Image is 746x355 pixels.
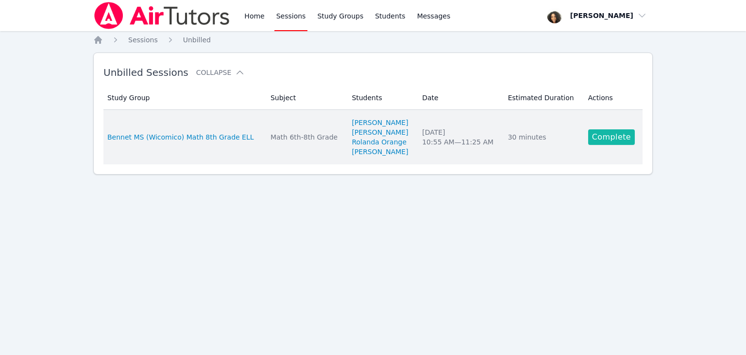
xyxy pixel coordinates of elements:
[352,118,408,127] a: [PERSON_NAME]
[128,36,158,44] span: Sessions
[352,137,407,147] a: Rolanda Orange
[582,86,643,110] th: Actions
[103,67,188,78] span: Unbilled Sessions
[416,86,502,110] th: Date
[271,132,340,142] div: Math 6th-8th Grade
[103,86,265,110] th: Study Group
[346,86,416,110] th: Students
[352,147,408,157] a: [PERSON_NAME]
[265,86,346,110] th: Subject
[183,35,211,45] a: Unbilled
[502,86,582,110] th: Estimated Duration
[196,68,245,77] button: Collapse
[508,132,576,142] div: 30 minutes
[128,35,158,45] a: Sessions
[183,36,211,44] span: Unbilled
[93,2,231,29] img: Air Tutors
[103,110,643,164] tr: Bennet MS (Wicomico) Math 8th Grade ELLMath 6th-8th Grade[PERSON_NAME][PERSON_NAME]Rolanda Orange...
[107,132,254,142] a: Bennet MS (Wicomico) Math 8th Grade ELL
[422,127,496,147] div: [DATE] 10:55 AM — 11:25 AM
[417,11,451,21] span: Messages
[588,129,635,145] a: Complete
[93,35,653,45] nav: Breadcrumb
[352,127,408,137] a: [PERSON_NAME]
